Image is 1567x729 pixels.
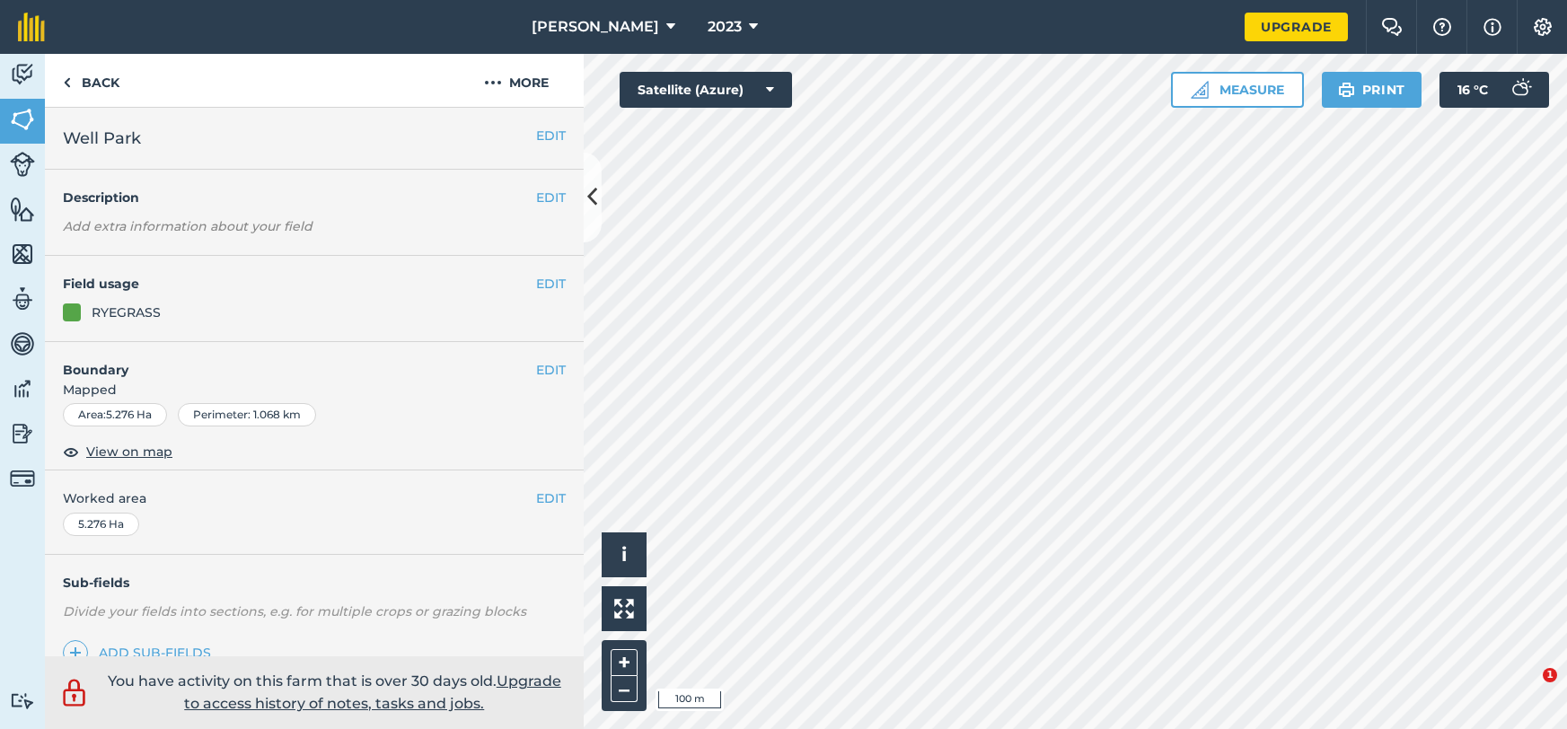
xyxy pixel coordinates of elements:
[63,441,172,462] button: View on map
[10,285,35,312] img: svg+xml;base64,PD94bWwgdmVyc2lvbj0iMS4wIiBlbmNvZGluZz0idXRmLTgiPz4KPCEtLSBHZW5lcmF0b3I6IEFkb2JlIE...
[536,360,566,380] button: EDIT
[536,188,566,207] button: EDIT
[63,488,566,508] span: Worked area
[532,16,659,38] span: [PERSON_NAME]
[63,126,141,151] span: Well Park
[10,196,35,223] img: svg+xml;base64,PHN2ZyB4bWxucz0iaHR0cDovL3d3dy53My5vcmcvMjAwMC9zdmciIHdpZHRoPSI1NiIgaGVpZ2h0PSI2MC...
[10,330,35,357] img: svg+xml;base64,PD94bWwgdmVyc2lvbj0iMS4wIiBlbmNvZGluZz0idXRmLTgiPz4KPCEtLSBHZW5lcmF0b3I6IEFkb2JlIE...
[1431,18,1453,36] img: A question mark icon
[45,54,137,107] a: Back
[18,13,45,41] img: fieldmargin Logo
[536,274,566,294] button: EDIT
[10,106,35,133] img: svg+xml;base64,PHN2ZyB4bWxucz0iaHR0cDovL3d3dy53My5vcmcvMjAwMC9zdmciIHdpZHRoPSI1NiIgaGVpZ2h0PSI2MC...
[63,513,139,536] div: 5.276 Ha
[69,642,82,663] img: svg+xml;base64,PHN2ZyB4bWxucz0iaHR0cDovL3d3dy53My5vcmcvMjAwMC9zdmciIHdpZHRoPSIxNCIgaGVpZ2h0PSIyNC...
[63,274,536,294] h4: Field usage
[86,442,172,461] span: View on map
[63,403,167,426] div: Area : 5.276 Ha
[63,188,566,207] h4: Description
[63,441,79,462] img: svg+xml;base64,PHN2ZyB4bWxucz0iaHR0cDovL3d3dy53My5vcmcvMjAwMC9zdmciIHdpZHRoPSIxOCIgaGVpZ2h0PSIyNC...
[10,61,35,88] img: svg+xml;base64,PD94bWwgdmVyc2lvbj0iMS4wIiBlbmNvZGluZz0idXRmLTgiPz4KPCEtLSBHZW5lcmF0b3I6IEFkb2JlIE...
[620,72,792,108] button: Satellite (Azure)
[45,573,584,593] h4: Sub-fields
[1245,13,1348,41] a: Upgrade
[536,488,566,508] button: EDIT
[63,603,526,619] em: Divide your fields into sections, e.g. for multiple crops or grazing blocks
[611,649,638,676] button: +
[708,16,742,38] span: 2023
[10,466,35,491] img: svg+xml;base64,PD94bWwgdmVyc2lvbj0iMS4wIiBlbmNvZGluZz0idXRmLTgiPz4KPCEtLSBHZW5lcmF0b3I6IEFkb2JlIE...
[1439,72,1549,108] button: 16 °C
[449,54,584,107] button: More
[484,72,502,93] img: svg+xml;base64,PHN2ZyB4bWxucz0iaHR0cDovL3d3dy53My5vcmcvMjAwMC9zdmciIHdpZHRoPSIyMCIgaGVpZ2h0PSIyNC...
[99,670,570,716] p: You have activity on this farm that is over 30 days old.
[45,380,584,400] span: Mapped
[1457,72,1488,108] span: 16 ° C
[1532,18,1554,36] img: A cog icon
[10,692,35,709] img: svg+xml;base64,PD94bWwgdmVyc2lvbj0iMS4wIiBlbmNvZGluZz0idXRmLTgiPz4KPCEtLSBHZW5lcmF0b3I6IEFkb2JlIE...
[1502,72,1538,108] img: svg+xml;base64,PD94bWwgdmVyc2lvbj0iMS4wIiBlbmNvZGluZz0idXRmLTgiPz4KPCEtLSBHZW5lcmF0b3I6IEFkb2JlIE...
[1381,18,1403,36] img: Two speech bubbles overlapping with the left bubble in the forefront
[10,420,35,447] img: svg+xml;base64,PD94bWwgdmVyc2lvbj0iMS4wIiBlbmNvZGluZz0idXRmLTgiPz4KPCEtLSBHZW5lcmF0b3I6IEFkb2JlIE...
[1191,81,1209,99] img: Ruler icon
[10,152,35,177] img: svg+xml;base64,PD94bWwgdmVyc2lvbj0iMS4wIiBlbmNvZGluZz0idXRmLTgiPz4KPCEtLSBHZW5lcmF0b3I6IEFkb2JlIE...
[63,72,71,93] img: svg+xml;base64,PHN2ZyB4bWxucz0iaHR0cDovL3d3dy53My5vcmcvMjAwMC9zdmciIHdpZHRoPSI5IiBoZWlnaHQ9IjI0Ii...
[63,640,218,665] a: Add sub-fields
[10,375,35,402] img: svg+xml;base64,PD94bWwgdmVyc2lvbj0iMS4wIiBlbmNvZGluZz0idXRmLTgiPz4KPCEtLSBHZW5lcmF0b3I6IEFkb2JlIE...
[611,676,638,702] button: –
[63,218,313,234] em: Add extra information about your field
[1543,668,1557,682] span: 1
[536,126,566,145] button: EDIT
[602,532,647,577] button: i
[45,342,536,380] h4: Boundary
[1322,72,1422,108] button: Print
[621,543,627,566] span: i
[58,676,90,709] img: svg+xml;base64,PD94bWwgdmVyc2lvbj0iMS4wIiBlbmNvZGluZz0idXRmLTgiPz4KPCEtLSBHZW5lcmF0b3I6IEFkb2JlIE...
[1338,79,1355,101] img: svg+xml;base64,PHN2ZyB4bWxucz0iaHR0cDovL3d3dy53My5vcmcvMjAwMC9zdmciIHdpZHRoPSIxOSIgaGVpZ2h0PSIyNC...
[1506,668,1549,711] iframe: Intercom live chat
[1171,72,1304,108] button: Measure
[614,599,634,619] img: Four arrows, one pointing top left, one top right, one bottom right and the last bottom left
[178,403,316,426] div: Perimeter : 1.068 km
[1483,16,1501,38] img: svg+xml;base64,PHN2ZyB4bWxucz0iaHR0cDovL3d3dy53My5vcmcvMjAwMC9zdmciIHdpZHRoPSIxNyIgaGVpZ2h0PSIxNy...
[92,303,161,322] div: RYEGRASS
[10,241,35,268] img: svg+xml;base64,PHN2ZyB4bWxucz0iaHR0cDovL3d3dy53My5vcmcvMjAwMC9zdmciIHdpZHRoPSI1NiIgaGVpZ2h0PSI2MC...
